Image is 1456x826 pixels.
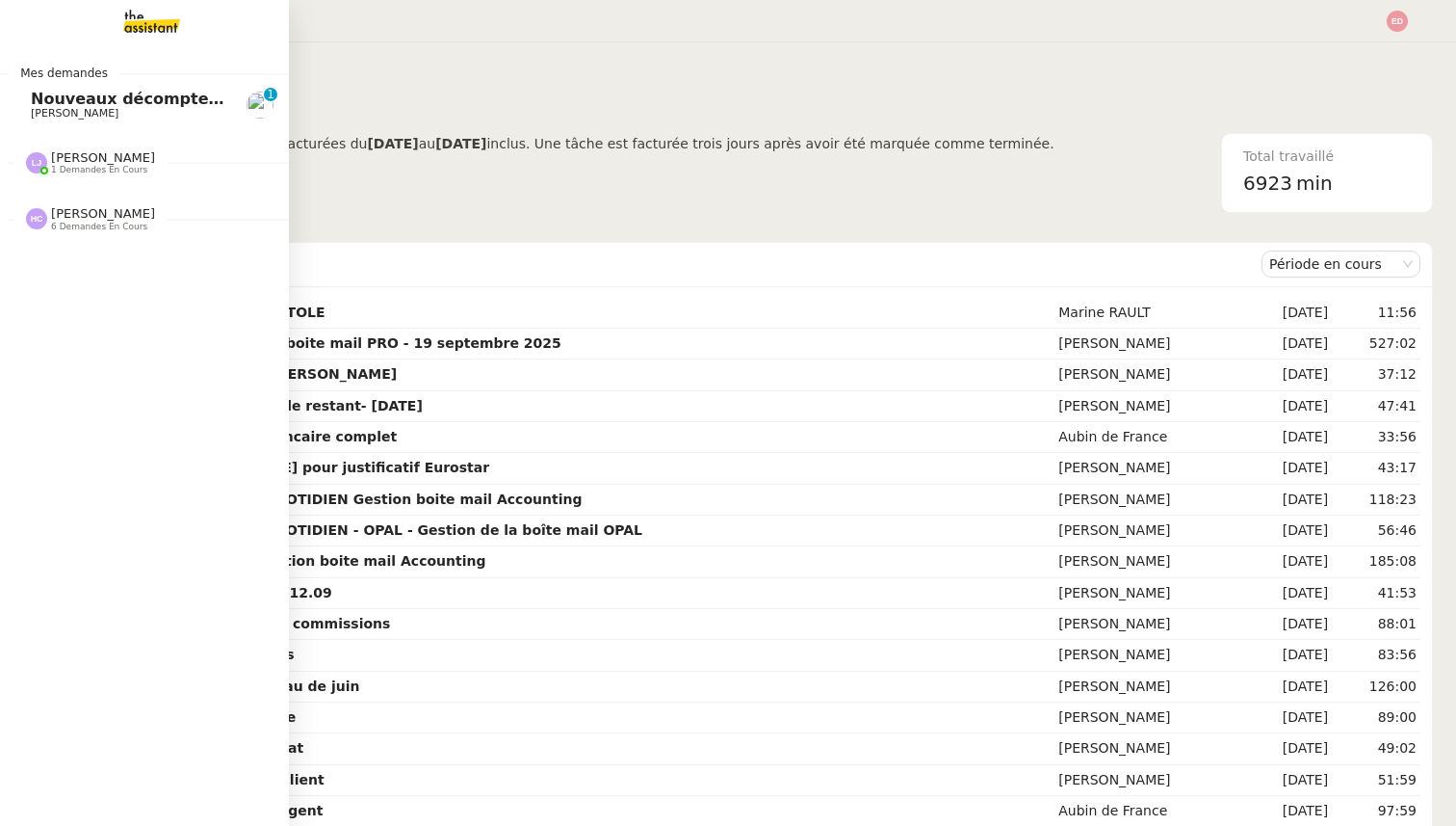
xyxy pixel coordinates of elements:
td: [PERSON_NAME] [1054,672,1246,703]
td: 527:02 [1332,329,1420,360]
strong: [DATE] - QUOTIDIEN Gestion boite mail Accounting [101,553,486,569]
td: 11:56 [1332,298,1420,329]
td: [DATE] [1246,453,1332,484]
td: [DATE] [1246,733,1332,764]
div: Total travaillé [1243,146,1411,168]
img: users%2Fa6PbEmLwvGXylUqKytRPpDpAx153%2Favatar%2Ffanny.png [247,92,273,119]
td: [PERSON_NAME] [1054,329,1246,360]
span: [PERSON_NAME] [31,107,118,120]
td: 43:17 [1332,453,1420,484]
span: [PERSON_NAME] [51,206,155,221]
td: [PERSON_NAME] [1054,391,1246,422]
strong: 22 septembre 2025 - QUOTIDIEN - OPAL - Gestion de la boîte mail OPAL [101,522,642,538]
td: 37:12 [1332,360,1420,390]
td: [DATE] [1246,640,1332,671]
td: [PERSON_NAME] [1054,703,1246,733]
td: [PERSON_NAME] [1054,546,1246,577]
td: [PERSON_NAME] [1054,640,1246,671]
td: 33:56 [1332,422,1420,453]
td: 88:01 [1332,609,1420,640]
td: [DATE] [1246,672,1332,703]
td: [PERSON_NAME] [1054,578,1246,609]
td: [PERSON_NAME] [1054,516,1246,546]
td: [PERSON_NAME] [1054,609,1246,640]
td: 41:53 [1332,578,1420,609]
td: 56:46 [1332,516,1420,546]
strong: 22 septembre 2025 - QUOTIDIEN Gestion boite mail Accounting [101,492,582,507]
span: inclus. Une tâche est facturée trois jours après avoir été marquée comme terminée. [486,136,1053,151]
td: [DATE] [1246,516,1332,546]
td: 185:08 [1332,546,1420,577]
td: 89:00 [1332,703,1420,733]
strong: Relancer [PERSON_NAME] pour justificatif Eurostar [101,460,489,475]
b: [DATE] [367,136,418,151]
td: 51:59 [1332,765,1420,796]
span: au [419,136,435,151]
td: [PERSON_NAME] [1054,765,1246,796]
td: [DATE] [1246,485,1332,516]
div: Demandes [97,245,1261,283]
td: [DATE] [1246,609,1332,640]
span: Mes demandes [9,64,119,83]
img: svg [26,208,47,229]
span: [PERSON_NAME] [51,150,155,165]
td: [PERSON_NAME] [1054,733,1246,764]
span: min [1296,168,1333,200]
img: svg [26,152,47,173]
p: 1 [267,88,274,105]
span: 6 demandes en cours [51,222,147,232]
td: Marine RAULT [1054,298,1246,329]
span: 1 demandes en cours [51,165,147,175]
td: [DATE] [1246,422,1332,453]
td: 49:02 [1332,733,1420,764]
td: [DATE] [1246,360,1332,390]
td: 47:41 [1332,391,1420,422]
strong: 9h30/13h/18h - Tri de la boite mail PRO - 19 septembre 2025 [101,335,561,351]
td: [DATE] [1246,765,1332,796]
td: 118:23 [1332,485,1420,516]
td: [DATE] [1246,546,1332,577]
td: [DATE] [1246,578,1332,609]
td: 126:00 [1332,672,1420,703]
nz-badge-sup: 1 [264,88,277,101]
td: [DATE] [1246,703,1332,733]
img: svg [1387,11,1408,32]
td: [DATE] [1246,298,1332,329]
td: [PERSON_NAME] [1054,485,1246,516]
td: Aubin de France [1054,422,1246,453]
td: [PERSON_NAME] [1054,453,1246,484]
td: 83:56 [1332,640,1420,671]
b: [DATE] [435,136,486,151]
span: Nouveaux décomptes de commissions [31,90,361,108]
nz-select-item: Période en cours [1269,252,1413,277]
td: [DATE] [1246,329,1332,360]
strong: Vérifiez le paiement du client [101,772,325,787]
td: [DATE] [1246,391,1332,422]
span: 6923 [1243,172,1292,195]
td: [PERSON_NAME] [1054,360,1246,390]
